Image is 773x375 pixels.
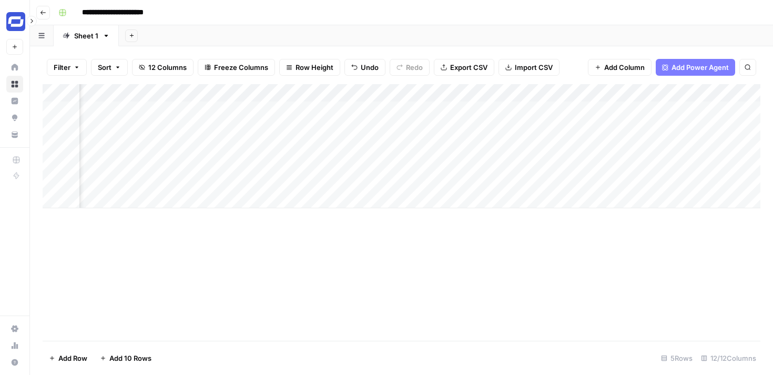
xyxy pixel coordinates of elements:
[58,353,87,363] span: Add Row
[6,126,23,143] a: Your Data
[54,62,70,73] span: Filter
[499,59,560,76] button: Import CSV
[6,320,23,337] a: Settings
[6,8,23,35] button: Workspace: Synthesia
[6,59,23,76] a: Home
[657,350,697,367] div: 5 Rows
[6,76,23,93] a: Browse
[450,62,487,73] span: Export CSV
[98,62,111,73] span: Sort
[6,109,23,126] a: Opportunities
[148,62,187,73] span: 12 Columns
[6,354,23,371] button: Help + Support
[697,350,760,367] div: 12/12 Columns
[91,59,128,76] button: Sort
[344,59,385,76] button: Undo
[361,62,379,73] span: Undo
[672,62,729,73] span: Add Power Agent
[6,12,25,31] img: Synthesia Logo
[74,31,98,41] div: Sheet 1
[54,25,119,46] a: Sheet 1
[604,62,645,73] span: Add Column
[656,59,735,76] button: Add Power Agent
[296,62,333,73] span: Row Height
[43,350,94,367] button: Add Row
[132,59,194,76] button: 12 Columns
[94,350,158,367] button: Add 10 Rows
[406,62,423,73] span: Redo
[6,93,23,109] a: Insights
[109,353,151,363] span: Add 10 Rows
[198,59,275,76] button: Freeze Columns
[434,59,494,76] button: Export CSV
[390,59,430,76] button: Redo
[47,59,87,76] button: Filter
[214,62,268,73] span: Freeze Columns
[279,59,340,76] button: Row Height
[6,337,23,354] a: Usage
[515,62,553,73] span: Import CSV
[588,59,652,76] button: Add Column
